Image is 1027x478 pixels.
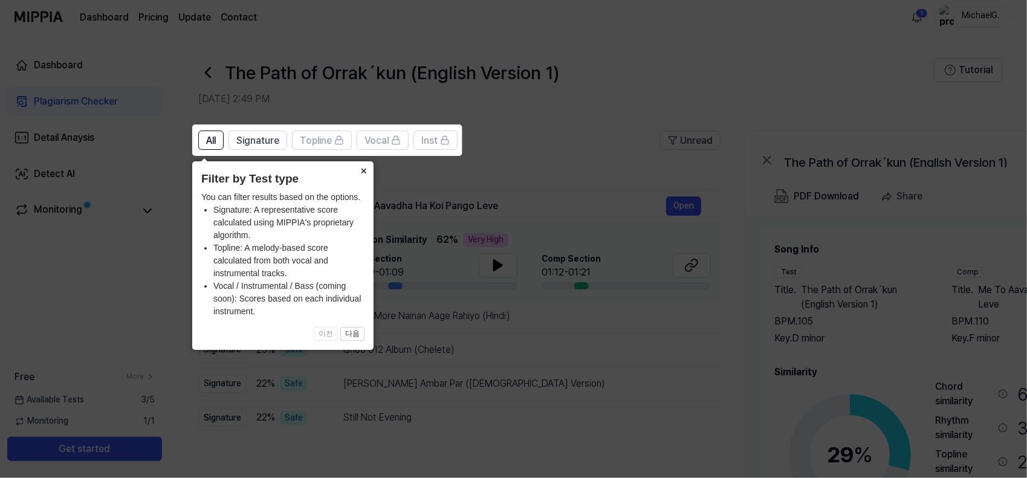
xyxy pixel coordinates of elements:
div: You can filter results based on the options. [201,191,364,318]
button: Inst [413,131,458,150]
header: Filter by Test type [201,170,364,188]
button: Vocal [357,131,409,150]
button: Close [354,161,374,178]
button: 다음 [340,327,364,341]
li: Signature: A representative score calculated using MIPPIA's proprietary algorithm. [213,204,364,242]
span: Topline [300,134,332,148]
li: Topline: A melody-based score calculated from both vocal and instrumental tracks. [213,242,364,280]
button: Signature [228,131,287,150]
button: Topline [292,131,352,150]
span: Vocal [364,134,389,148]
span: All [206,134,216,148]
button: All [198,131,224,150]
span: Inst [421,134,438,148]
span: Signature [236,134,279,148]
li: Vocal / Instrumental / Bass (coming soon): Scores based on each individual instrument. [213,280,364,318]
